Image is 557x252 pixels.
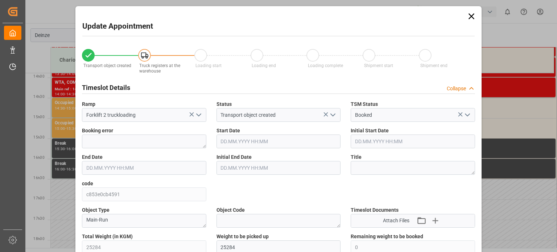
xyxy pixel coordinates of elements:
[82,180,93,187] span: code
[195,63,222,68] span: Loading start
[351,233,423,240] span: Remaining weight to be booked
[82,206,110,214] span: Object Type
[82,100,95,108] span: Ramp
[447,85,466,92] div: Collapse
[82,127,113,135] span: Booking error
[82,21,153,32] h2: Update Appointment
[82,108,206,122] input: Type to search/select
[82,161,206,175] input: DD.MM.YYYY HH:MM
[82,214,206,228] textarea: Main-Run
[216,108,341,122] input: Type to search/select
[216,100,232,108] span: Status
[461,110,472,121] button: open menu
[351,153,362,161] span: Title
[216,161,341,175] input: DD.MM.YYYY HH:MM
[351,100,378,108] span: TSM Status
[216,233,269,240] span: Weight to be picked up
[308,63,343,68] span: Loading complete
[364,63,393,68] span: Shipment start
[327,110,338,121] button: open menu
[383,217,409,224] span: Attach Files
[216,127,240,135] span: Start Date
[351,135,475,148] input: DD.MM.YYYY HH:MM
[139,63,180,74] span: Truck registers at the warehouse
[82,153,103,161] span: End Date
[216,135,341,148] input: DD.MM.YYYY HH:MM
[216,153,252,161] span: Initial End Date
[420,63,447,68] span: Shipment end
[83,63,131,68] span: Transport object created
[82,233,133,240] span: Total Weight (in KGM)
[351,127,389,135] span: Initial Start Date
[82,83,130,92] h2: Timeslot Details
[351,206,399,214] span: Timeslot Documents
[216,206,245,214] span: Object Code
[193,110,203,121] button: open menu
[252,63,276,68] span: Loading end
